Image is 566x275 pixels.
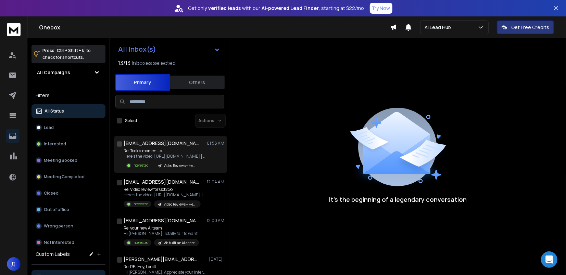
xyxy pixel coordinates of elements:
[44,141,66,147] p: Interested
[118,59,130,67] span: 13 / 13
[44,223,73,229] p: Wrong person
[7,257,21,271] button: Д
[541,251,557,268] div: Open Intercom Messenger
[56,47,85,54] span: Ctrl + Shift + k
[7,23,21,36] img: logo
[115,74,170,91] button: Primary
[124,256,199,263] h1: [PERSON_NAME][EMAIL_ADDRESS][DOMAIN_NAME]
[44,207,69,212] p: Out of office
[44,125,54,130] p: Lead
[125,118,137,123] label: Select
[207,141,224,146] p: 01:58 AM
[124,154,206,159] p: Here's the video: [URL][DOMAIN_NAME] [[URL][DOMAIN_NAME]] Just making sure
[124,148,206,154] p: Re: Took a moment to
[32,121,105,134] button: Lead
[164,240,195,246] p: We built an AI agent
[124,187,206,192] p: Re: Video review for Got2Go
[133,163,149,168] p: Interested
[32,203,105,217] button: Out of office
[42,47,91,61] p: Press to check for shortcuts.
[32,104,105,118] button: All Status
[164,163,197,168] p: Video Reviews + HeyGen subflow
[32,219,105,233] button: Wrong person
[133,240,149,245] p: Interested
[170,75,225,90] button: Others
[32,186,105,200] button: Closed
[32,91,105,100] h3: Filters
[32,137,105,151] button: Interested
[44,174,85,180] p: Meeting Completed
[209,5,241,12] strong: verified leads
[113,42,226,56] button: All Inbox(s)
[44,191,59,196] p: Closed
[32,154,105,167] button: Meeting Booked
[118,46,156,53] h1: All Inbox(s)
[124,192,206,198] p: Here's the video: [URL][DOMAIN_NAME] Just making sure
[188,5,364,12] p: Get only with our starting at $22/mo
[124,140,199,147] h1: [EMAIL_ADDRESS][DOMAIN_NAME]
[164,202,197,207] p: Video Reviews + HeyGen subflow
[32,236,105,249] button: Not Interested
[329,195,467,204] p: It’s the beginning of a legendary conversation
[44,158,77,163] p: Meeting Booked
[262,5,320,12] strong: AI-powered Lead Finder,
[32,66,105,79] button: All Campaigns
[209,257,224,262] p: [DATE]
[124,264,206,270] p: Re: RE: Hey, I built
[425,24,454,31] p: Ai Lead Hub
[44,240,74,245] p: Not Interested
[132,59,176,67] h3: Inboxes selected
[39,23,390,31] h1: Onebox
[124,217,199,224] h1: [EMAIL_ADDRESS][DOMAIN_NAME]
[207,179,224,185] p: 12:04 AM
[36,251,70,258] h3: Custom Labels
[124,231,199,236] p: Hi [PERSON_NAME], Totally fair to want
[124,179,199,185] h1: [EMAIL_ADDRESS][DOMAIN_NAME]
[45,108,64,114] p: All Status
[372,5,390,12] p: Try Now
[133,201,149,207] p: Interested
[124,270,206,275] p: Hi [PERSON_NAME], Appreciate your interest—it sounds
[370,3,392,14] button: Try Now
[497,21,554,34] button: Get Free Credits
[511,24,549,31] p: Get Free Credits
[32,170,105,184] button: Meeting Completed
[37,69,70,76] h1: All Campaigns
[124,225,199,231] p: Re: your new AI team
[207,218,224,223] p: 12:00 AM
